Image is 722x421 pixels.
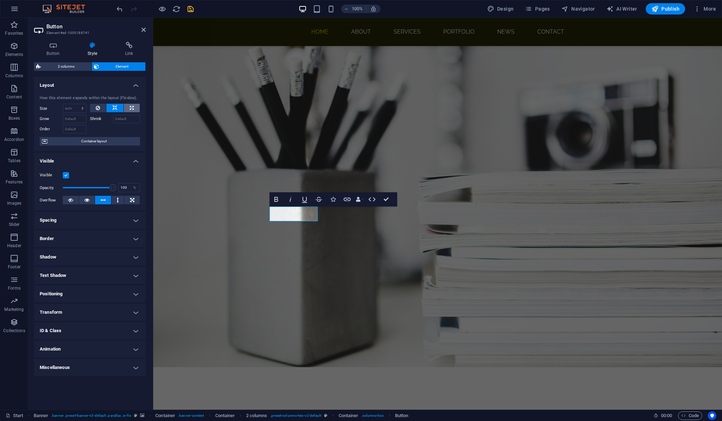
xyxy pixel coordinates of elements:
span: . columns-box [361,411,384,420]
h4: Border [34,230,146,247]
button: save [186,5,195,13]
p: Header [7,243,21,249]
span: Code [681,411,699,420]
label: Opacity [40,186,63,190]
h4: Visible [34,153,146,165]
p: Forms [8,285,21,291]
nav: breadcrumb [34,411,409,420]
i: This element is a customizable preset [324,414,327,417]
i: On resize automatically adjust zoom level to fit chosen device. [370,6,377,12]
button: Confirm (⌘+⏎) [379,192,393,206]
span: Click to select. Double-click to edit [395,411,409,420]
h4: Text Shadow [34,267,146,284]
h2: Button [46,23,146,30]
i: Reload page [172,5,180,13]
input: Default [63,115,87,123]
button: Strikethrough [312,192,326,206]
span: 00 00 [661,411,672,420]
button: Pages [522,3,552,15]
button: Code [678,411,702,420]
span: . banner-content [178,411,204,420]
div: Design (Ctrl+Alt+Y) [484,3,517,15]
button: Icons [326,192,340,206]
button: Link [340,192,354,206]
h4: Positioning [34,285,146,302]
div: How this element expands within the layout (Flexbox). [40,95,140,101]
div: % [130,183,140,192]
button: Usercentrics [708,411,716,420]
p: Marketing [4,307,24,312]
button: AI Writer [604,3,640,15]
span: 2 columns [43,62,89,71]
button: Container layout [40,137,140,146]
p: Slider [9,222,20,227]
h4: Miscellaneous [34,359,146,376]
h4: Transform [34,304,146,321]
h4: Style [75,42,113,57]
button: Italic (⌘I) [284,192,297,206]
h6: Session time [654,411,672,420]
span: Click to select. Double-click to edit [155,411,175,420]
span: Pages [525,5,550,12]
button: Design [484,3,517,15]
h4: Button [34,42,75,57]
p: Boxes [9,115,20,121]
i: This element is a customizable preset [134,414,137,417]
i: This element contains a background [140,414,144,417]
span: Click to select. Double-click to edit [215,411,235,420]
i: Save (Ctrl+S) [187,5,195,13]
img: Editor Logo [41,5,94,13]
p: Columns [5,73,23,79]
h4: Layout [34,77,146,90]
button: Publish [646,3,685,15]
span: Click to select. Double-click to edit [34,411,49,420]
span: Click to select. Double-click to edit [339,411,359,420]
i: Undo: Change width (Ctrl+Z) [116,5,124,13]
button: Navigator [559,3,598,15]
button: Underline (⌘U) [298,192,311,206]
span: Design [487,5,514,12]
label: Overflow [40,196,63,205]
h4: ID & Class [34,322,146,339]
button: 100% [341,5,366,13]
p: Tables [8,158,21,164]
button: Data Bindings [355,192,365,206]
h4: Link [112,42,146,57]
p: Favorites [5,30,23,36]
p: Elements [5,52,23,57]
button: HTML [365,192,379,206]
span: More [694,5,716,12]
span: . preset-columns-two-v2-default [270,411,322,420]
span: Publish [651,5,679,12]
p: Images [7,200,22,206]
label: Grow [40,115,63,123]
label: Visible [40,171,63,180]
button: reload [172,5,180,13]
p: Accordion [4,137,24,142]
span: Navigator [561,5,595,12]
h4: Shadow [34,249,146,266]
span: Click to select. Double-click to edit [246,411,267,420]
button: undo [115,5,124,13]
label: Size [40,107,63,110]
label: Order [40,125,63,133]
button: More [691,3,719,15]
button: Bold (⌘B) [270,192,283,206]
h3: Element #ed-1000188741 [46,30,132,36]
button: 2 columns [34,62,91,71]
label: Shrink [90,115,113,123]
p: Content [6,94,22,100]
input: Default [63,125,87,133]
span: Element [101,62,144,71]
h6: 100% [352,5,363,13]
span: Container layout [50,137,138,146]
span: : [666,413,667,418]
input: Default [113,115,140,123]
p: Collections [3,328,25,334]
h4: Animation [34,341,146,358]
span: . banner .preset-banner-v3-default .parallax .ie-fix [51,411,131,420]
p: Features [6,179,23,185]
button: Element [92,62,146,71]
a: Click to cancel selection. Double-click to open Pages [6,411,23,420]
span: AI Writer [606,5,637,12]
